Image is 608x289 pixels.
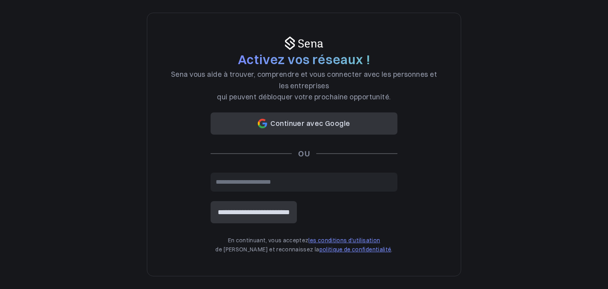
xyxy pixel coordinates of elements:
font: En continuant, vous acceptez [228,237,309,244]
font: qui peuvent débloquer votre prochaine opportunité. [217,92,391,101]
font: Sena vous aide à trouver, comprendre et vous connecter avec les personnes et les entreprises [171,70,437,90]
font: . [391,246,392,253]
font: Activez vos réseaux ! [238,52,370,67]
a: les conditions d'utilisation [308,237,380,244]
a: politique de confidentialité [319,246,391,253]
font: OU [298,149,310,158]
img: white-text-logo-bf1b8323e66814c48d7caa909e4daa41fc3d6c913c49da9eb52bf78c1e4456f0.png [284,35,324,51]
button: Continuer avec Google [211,112,397,135]
font: de [PERSON_NAME] et reconnaissez la [215,246,319,253]
font: Continuer avec Google [270,119,350,128]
